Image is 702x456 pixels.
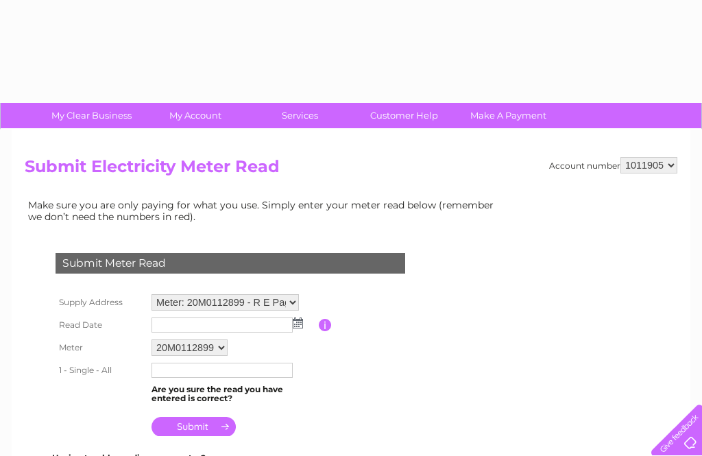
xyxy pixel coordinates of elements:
a: My Account [139,103,252,128]
div: Account number [549,157,677,173]
input: Information [319,319,332,331]
a: Services [243,103,356,128]
a: Customer Help [348,103,461,128]
h2: Submit Electricity Meter Read [25,157,677,183]
td: Are you sure the read you have entered is correct? [148,381,319,407]
input: Submit [152,417,236,436]
th: Read Date [52,314,148,336]
a: Make A Payment [452,103,565,128]
img: ... [293,317,303,328]
td: Make sure you are only paying for what you use. Simply enter your meter read below (remember we d... [25,196,505,225]
a: My Clear Business [35,103,148,128]
th: Supply Address [52,291,148,314]
th: 1 - Single - All [52,359,148,381]
th: Meter [52,336,148,359]
div: Submit Meter Read [56,253,405,274]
